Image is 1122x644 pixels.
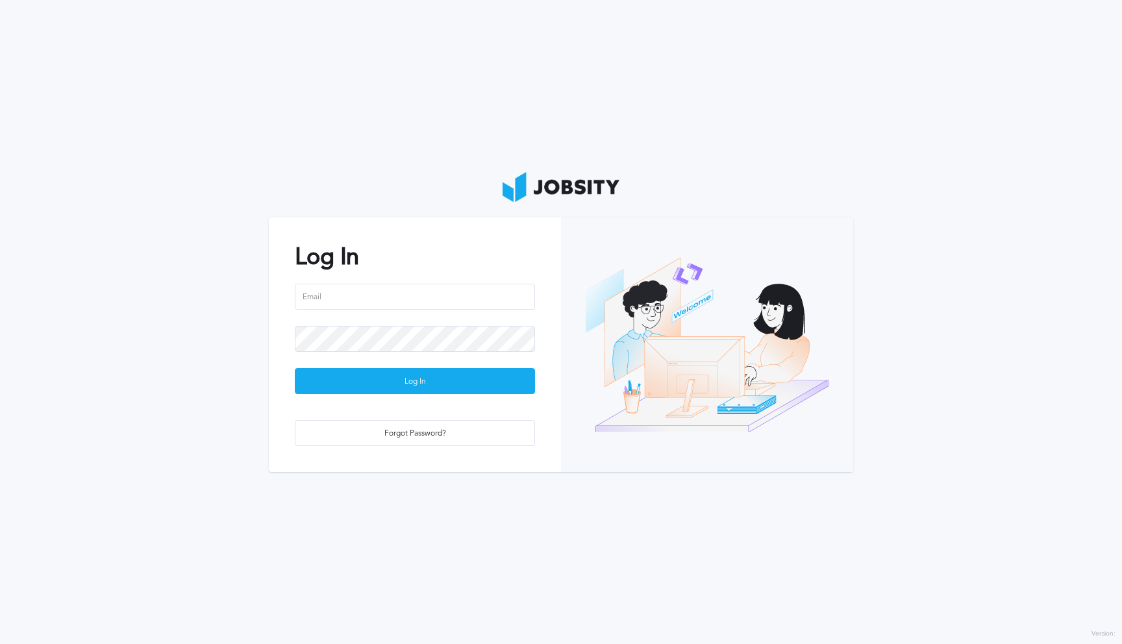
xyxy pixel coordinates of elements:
div: Forgot Password? [295,421,534,447]
label: Version: [1091,630,1116,638]
button: Log In [295,368,535,394]
input: Email [295,284,535,310]
h2: Log In [295,243,535,270]
div: Log In [295,369,534,395]
button: Forgot Password? [295,420,535,446]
